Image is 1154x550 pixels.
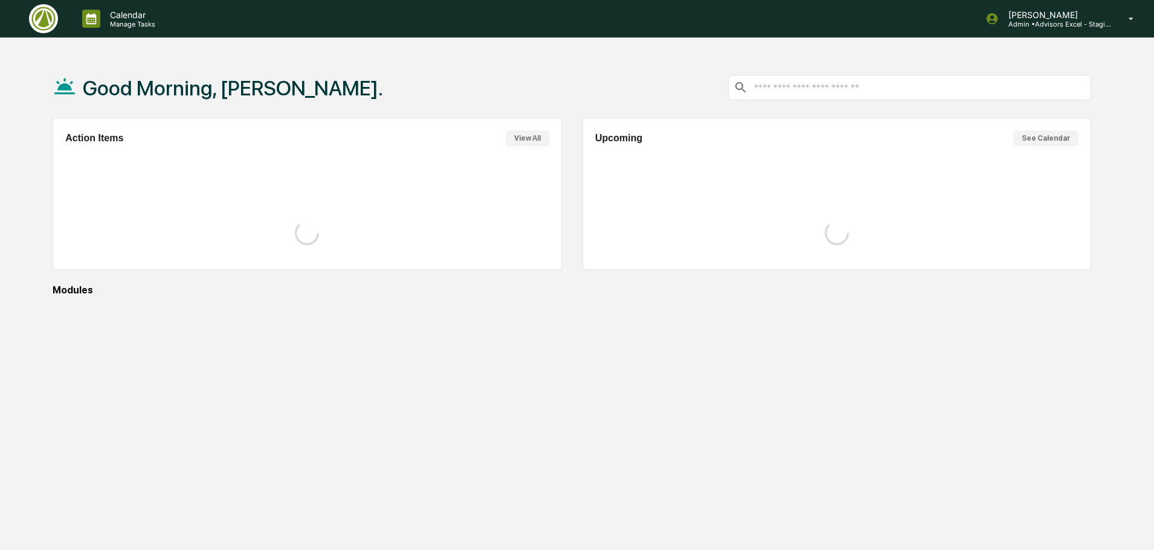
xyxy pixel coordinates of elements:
[53,284,1091,296] div: Modules
[100,20,161,28] p: Manage Tasks
[595,133,642,144] h2: Upcoming
[999,20,1111,28] p: Admin • Advisors Excel - Staging
[100,10,161,20] p: Calendar
[29,4,58,33] img: logo
[83,76,383,100] h1: Good Morning, [PERSON_NAME].
[506,130,549,146] button: View All
[999,10,1111,20] p: [PERSON_NAME]
[1013,130,1078,146] button: See Calendar
[65,133,123,144] h2: Action Items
